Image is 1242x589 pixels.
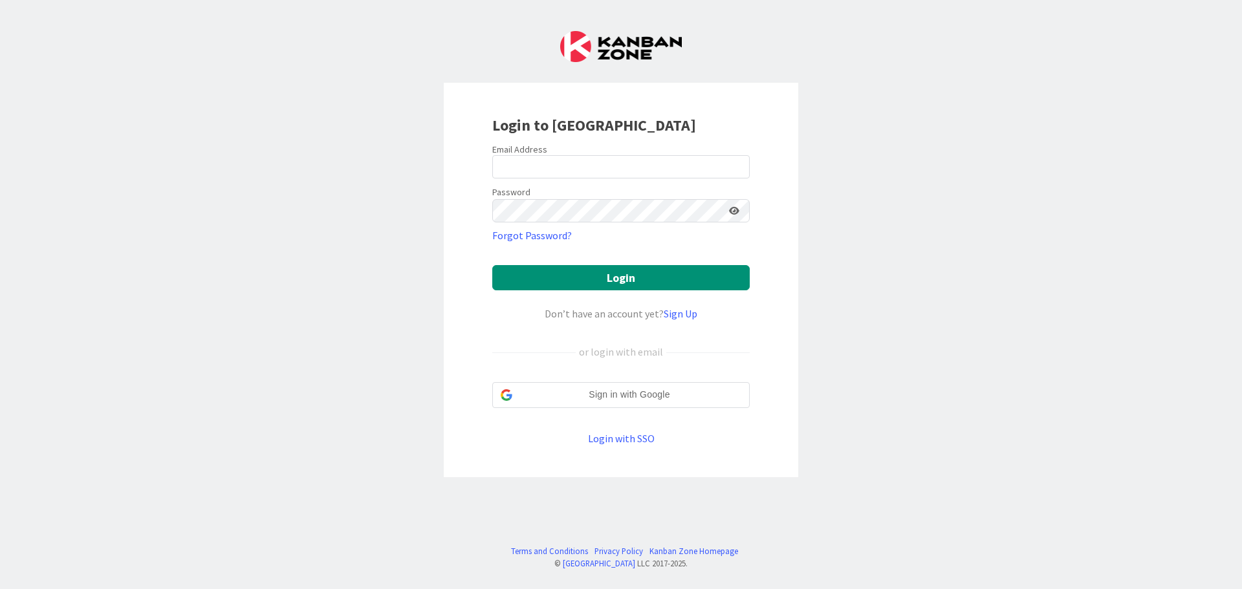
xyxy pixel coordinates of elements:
a: Terms and Conditions [511,545,588,557]
span: Sign in with Google [517,388,741,402]
div: © LLC 2017- 2025 . [505,557,738,570]
label: Email Address [492,144,547,155]
label: Password [492,186,530,199]
a: Forgot Password? [492,228,572,243]
img: Kanban Zone [560,31,682,62]
button: Login [492,265,750,290]
div: Sign in with Google [492,382,750,408]
div: or login with email [576,344,666,359]
a: Privacy Policy [594,545,643,557]
a: Sign Up [664,307,697,320]
a: Login with SSO [588,432,655,445]
a: [GEOGRAPHIC_DATA] [563,558,635,568]
a: Kanban Zone Homepage [649,545,738,557]
b: Login to [GEOGRAPHIC_DATA] [492,115,696,135]
div: Don’t have an account yet? [492,306,750,321]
